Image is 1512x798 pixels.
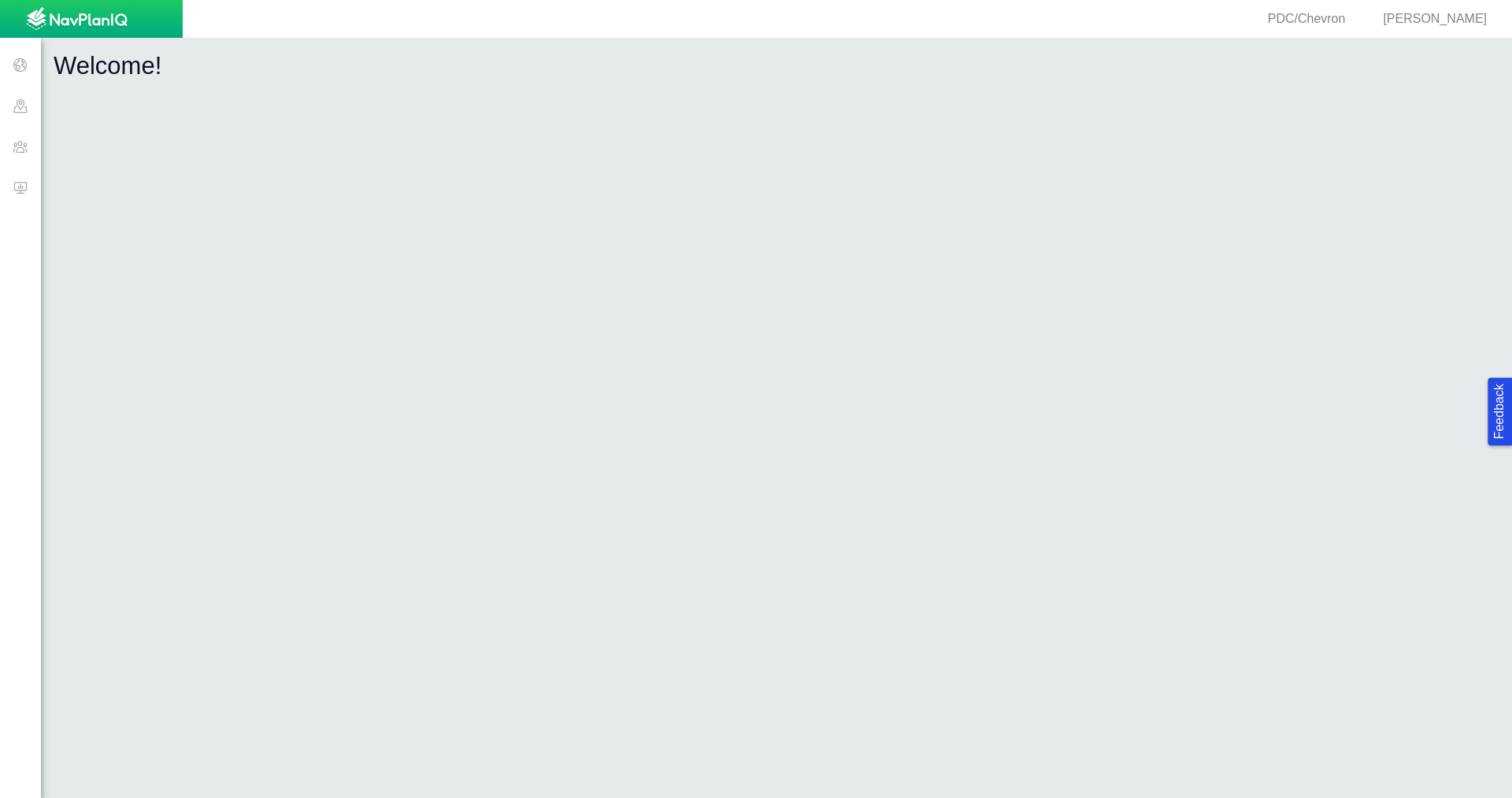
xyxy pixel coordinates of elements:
img: UrbanGroupSolutionsTheme$USG_Images$logo.png [26,7,128,32]
button: Feedback [1488,377,1512,445]
span: [PERSON_NAME] [1383,12,1487,25]
h1: Welcome! [54,50,1499,82]
div: [PERSON_NAME] [1364,10,1493,28]
span: PDC/Chevron [1268,12,1346,25]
